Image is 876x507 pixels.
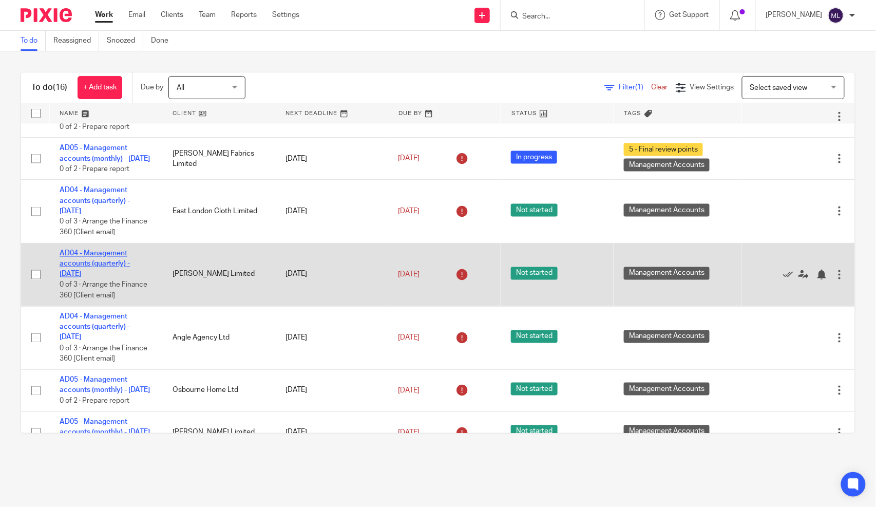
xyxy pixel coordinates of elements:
a: Clients [161,10,183,20]
a: Settings [272,10,299,20]
span: Filter [619,84,651,91]
span: 0 of 3 · Arrange the Finance 360 [Client email] [60,218,147,236]
span: Management Accounts [624,159,710,172]
td: Osbourne Home Ltd [162,369,275,411]
td: [DATE] [275,369,388,411]
img: svg%3E [828,7,844,24]
span: Not started [511,204,558,217]
span: [DATE] [398,334,420,342]
td: [DATE] [275,243,388,306]
span: Get Support [670,11,709,18]
span: 0 of 2 · Prepare report [60,123,129,130]
span: 0 of 2 · Prepare report [60,165,129,173]
a: AD04 - Management accounts (quarterly) - [DATE] [60,250,130,278]
span: Management Accounts [624,425,710,438]
span: Not started [511,267,558,280]
span: 5 - Final review points [624,143,703,156]
span: Not started [511,425,558,438]
a: Reports [231,10,257,20]
span: 0 of 3 · Arrange the Finance 360 [Client email] [60,345,147,363]
span: (16) [53,83,67,91]
td: East London Cloth Limited [162,180,275,243]
td: [DATE] [275,180,388,243]
span: 0 of 3 · Arrange the Finance 360 [Client email] [60,281,147,299]
a: Reassigned [53,31,99,51]
h1: To do [31,82,67,93]
a: AD04 - Management accounts (quarterly) - [DATE] [60,186,130,215]
td: [PERSON_NAME] Limited [162,411,275,454]
span: All [177,84,184,91]
span: Management Accounts [624,204,710,217]
span: Select saved view [750,84,808,91]
a: + Add task [78,76,122,99]
a: AD05 - Management accounts (monthly) - [DATE] [60,144,150,162]
a: Mark as done [783,269,798,279]
span: Tags [624,110,642,116]
span: [DATE] [398,155,420,162]
span: View Settings [690,84,734,91]
td: [PERSON_NAME] Limited [162,243,275,306]
span: [DATE] [398,387,420,394]
span: Not started [511,383,558,396]
span: In progress [511,151,557,164]
a: To do [21,31,46,51]
span: [DATE] [398,271,420,278]
a: Clear [651,84,668,91]
span: Management Accounts [624,383,710,396]
a: Work [95,10,113,20]
a: AD04 - Management accounts (quarterly) - [DATE] [60,313,130,342]
td: [PERSON_NAME] Fabrics Limited [162,138,275,180]
span: 0 of 2 · Prepare report [60,398,129,405]
td: [DATE] [275,138,388,180]
p: Due by [141,82,163,92]
a: Done [151,31,176,51]
td: [DATE] [275,411,388,454]
span: Management Accounts [624,330,710,343]
td: Angle Agency Ltd [162,306,275,369]
span: (1) [635,84,643,91]
td: [DATE] [275,306,388,369]
a: AD05 - Management accounts (monthly) - [DATE] [60,377,150,394]
a: Team [199,10,216,20]
span: Management Accounts [624,267,710,280]
span: [DATE] [398,429,420,436]
span: [DATE] [398,208,420,215]
p: [PERSON_NAME] [766,10,823,20]
a: AD05 - Management accounts (monthly) - [DATE] [60,419,150,436]
img: Pixie [21,8,72,22]
a: Email [128,10,145,20]
input: Search [521,12,614,22]
span: Not started [511,330,558,343]
a: Snoozed [107,31,143,51]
